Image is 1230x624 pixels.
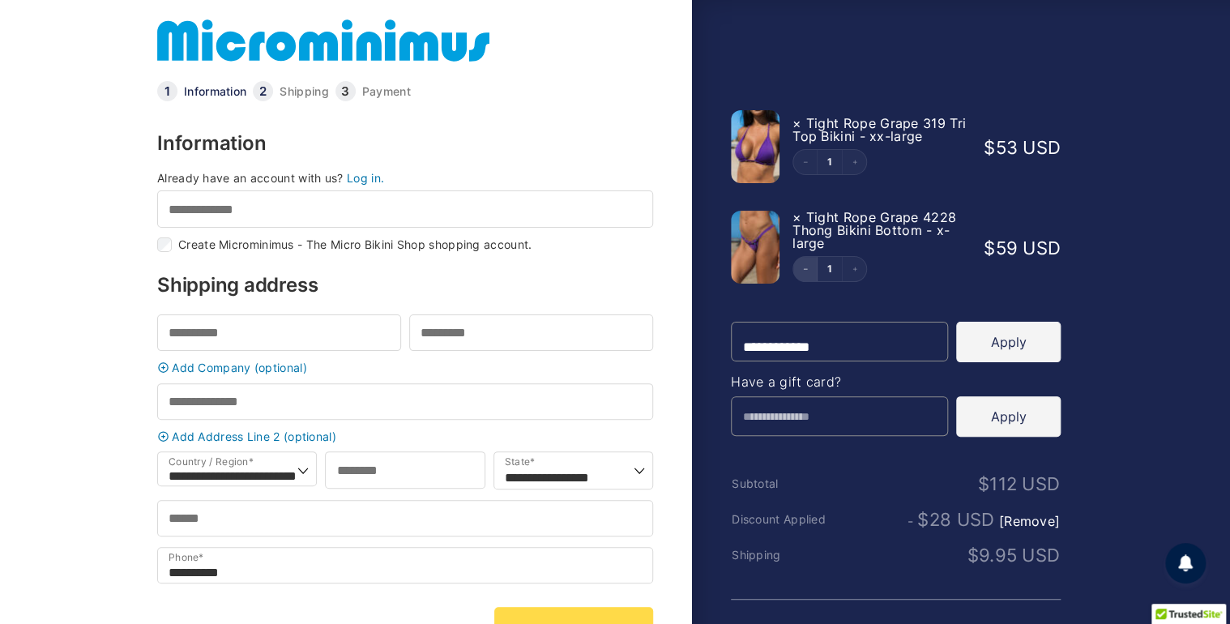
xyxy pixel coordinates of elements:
[731,549,841,562] th: Shipping
[280,86,328,97] a: Shipping
[984,137,995,158] span: $
[984,237,1061,259] bdi: 59 USD
[978,473,989,494] span: $
[362,86,411,97] a: Payment
[842,150,866,174] button: Increment
[184,86,246,97] a: Information
[967,545,1060,566] bdi: 9.95 USD
[731,477,841,490] th: Subtotal
[157,134,653,153] h3: Information
[956,396,1061,437] button: Apply
[792,115,801,131] a: Remove this item
[153,430,657,442] a: Add Address Line 2 (optional)
[347,171,384,185] a: Log in.
[842,257,866,281] button: Increment
[978,473,1060,494] bdi: 112 USD
[731,513,841,526] th: Discount Applied
[731,375,1061,388] h4: Have a gift card?
[793,150,818,174] button: Decrement
[917,509,929,530] span: $
[818,157,842,167] a: Edit
[792,209,956,251] span: Tight Rope Grape 4228 Thong Bikini Bottom - x-large
[956,322,1061,362] button: Apply
[153,361,657,374] a: Add Company (optional)
[967,545,978,566] span: $
[818,264,842,274] a: Edit
[157,171,344,185] span: Already have an account with us?
[841,510,1061,529] td: -
[731,211,779,284] img: Tight Rope Grape 4228 Thong Bottom 01
[793,257,818,281] button: Decrement
[984,137,1061,158] bdi: 53 USD
[178,239,532,250] label: Create Microminimus - The Micro Bikini Shop shopping account.
[792,115,966,144] span: Tight Rope Grape 319 Tri Top Bikini - xx-large
[157,276,653,295] h3: Shipping address
[731,110,779,183] img: Tight Rope Grape 319 Tri Top 01
[917,509,994,530] span: 28 USD
[792,209,801,225] a: Remove this item
[999,513,1060,529] a: Remove WB6d47f0a44e coupon
[984,237,995,259] span: $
